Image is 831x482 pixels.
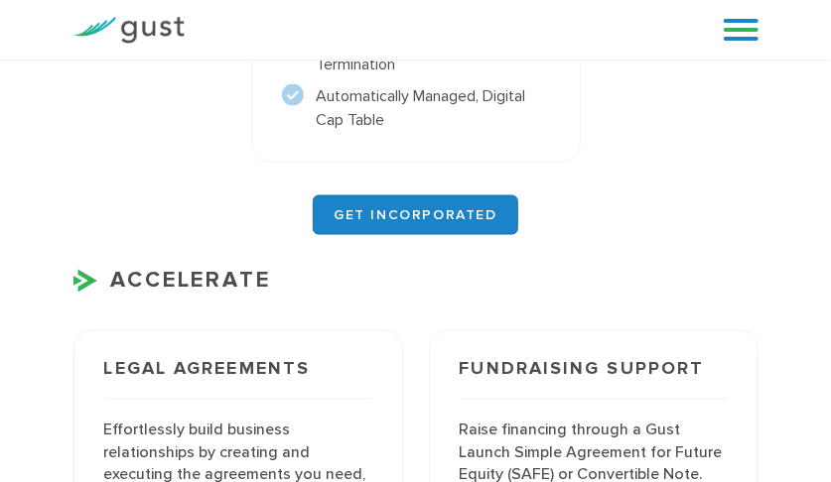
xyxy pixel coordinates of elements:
[73,270,97,293] img: Accelerate Icon X2
[282,84,550,132] li: Automatically Managed, Digital Cap Table
[460,361,728,400] h3: Fundraising Support
[104,361,372,400] h3: Legal Agreements
[73,265,759,298] h3: ACCELERATE
[313,195,518,235] a: GET INCORPORATED
[73,17,185,44] img: Gust Logo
